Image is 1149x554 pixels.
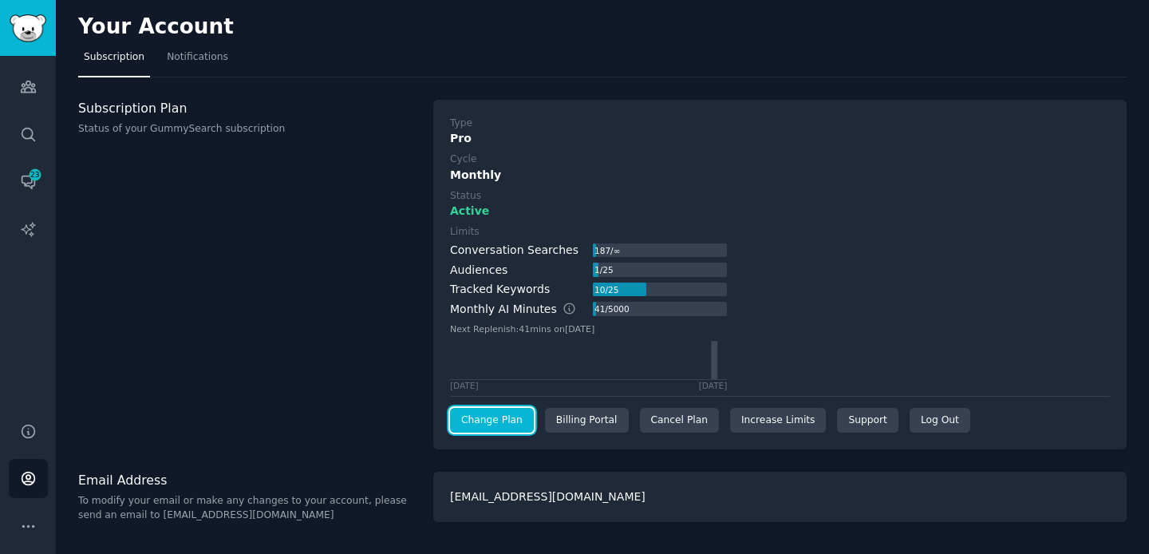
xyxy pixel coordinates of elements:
div: 41 / 5000 [593,302,630,316]
div: [DATE] [450,380,479,391]
a: Increase Limits [730,408,827,433]
div: Pro [450,130,1110,147]
span: Active [450,203,489,220]
div: Cancel Plan [640,408,719,433]
div: [EMAIL_ADDRESS][DOMAIN_NAME] [433,472,1127,522]
div: Audiences [450,262,507,279]
div: Log Out [910,408,970,433]
h2: Your Account [78,14,234,40]
img: GummySearch logo [10,14,46,42]
span: Notifications [167,50,228,65]
span: Subscription [84,50,144,65]
div: Billing Portal [545,408,629,433]
div: Conversation Searches [450,242,578,259]
a: Support [837,408,898,433]
div: 10 / 25 [593,283,620,297]
h3: Subscription Plan [78,100,417,117]
a: Change Plan [450,408,534,433]
h3: Email Address [78,472,417,489]
a: 23 [9,162,48,201]
div: Monthly AI Minutes [450,301,593,318]
span: 23 [28,169,42,180]
p: To modify your email or make any changes to your account, please send an email to [EMAIL_ADDRESS]... [78,494,417,522]
a: Notifications [161,45,234,77]
text: Next Replenish: 41 mins on [DATE] [450,323,594,334]
div: 187 / ∞ [593,243,622,258]
div: Tracked Keywords [450,281,550,298]
div: 1 / 25 [593,263,614,277]
p: Status of your GummySearch subscription [78,122,417,137]
div: Type [450,117,472,131]
div: Cycle [450,152,476,167]
div: [DATE] [699,380,728,391]
a: Subscription [78,45,150,77]
div: Limits [450,225,480,239]
div: Monthly [450,167,1110,184]
div: Status [450,189,481,204]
